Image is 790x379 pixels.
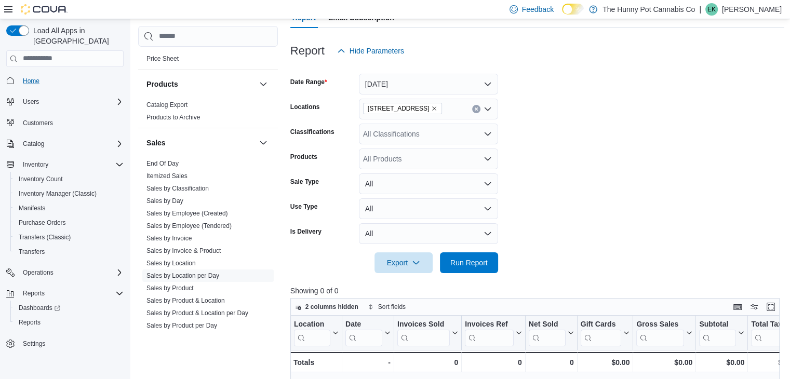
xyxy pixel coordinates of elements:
[450,258,488,268] span: Run Report
[378,303,406,311] span: Sort fields
[465,356,521,369] div: 0
[363,103,443,114] span: 198 Queen St
[2,336,128,351] button: Settings
[751,319,788,346] div: Total Tax
[23,77,39,85] span: Home
[472,105,480,113] button: Clear input
[146,79,178,89] h3: Products
[2,73,128,88] button: Home
[146,160,179,167] a: End Of Day
[146,284,194,292] span: Sales by Product
[29,25,124,46] span: Load All Apps in [GEOGRAPHIC_DATA]
[15,173,124,185] span: Inventory Count
[636,356,692,369] div: $0.00
[290,78,327,86] label: Date Range
[15,216,70,229] a: Purchase Orders
[374,252,433,273] button: Export
[138,157,278,336] div: Sales
[10,201,128,215] button: Manifests
[146,184,209,193] span: Sales by Classification
[146,259,196,267] span: Sales by Location
[146,309,248,317] a: Sales by Product & Location per Day
[465,319,513,346] div: Invoices Ref
[765,301,777,313] button: Enter fullscreen
[345,319,382,329] div: Date
[146,321,217,330] span: Sales by Product per Day
[146,322,217,329] a: Sales by Product per Day
[580,319,621,346] div: Gift Card Sales
[146,222,232,230] span: Sales by Employee (Tendered)
[146,101,188,109] a: Catalog Export
[359,173,498,194] button: All
[15,231,124,243] span: Transfers (Classic)
[19,287,49,300] button: Reports
[294,319,330,329] div: Location
[522,4,554,15] span: Feedback
[19,189,97,198] span: Inventory Manager (Classic)
[19,75,44,87] a: Home
[146,138,255,148] button: Sales
[2,115,128,130] button: Customers
[333,40,408,61] button: Hide Parameters
[15,173,67,185] a: Inventory Count
[364,301,410,313] button: Sort fields
[257,137,270,149] button: Sales
[528,319,573,346] button: Net Sold
[257,78,270,90] button: Products
[699,319,744,346] button: Subtotal
[368,103,430,114] span: [STREET_ADDRESS]
[397,319,450,346] div: Invoices Sold
[2,265,128,280] button: Operations
[15,216,124,229] span: Purchase Orders
[146,197,183,205] a: Sales by Day
[146,55,179,62] a: Price Sheet
[19,233,71,241] span: Transfers (Classic)
[21,4,68,15] img: Cova
[15,302,124,314] span: Dashboards
[602,3,695,16] p: The Hunny Pot Cannabis Co
[146,272,219,279] a: Sales by Location per Day
[15,231,75,243] a: Transfers (Classic)
[580,319,630,346] button: Gift Cards
[751,319,788,329] div: Total Tax
[294,319,330,346] div: Location
[19,175,63,183] span: Inventory Count
[23,98,39,106] span: Users
[146,185,209,192] a: Sales by Classification
[2,137,128,151] button: Catalog
[699,319,736,346] div: Subtotal
[381,252,426,273] span: Export
[23,160,48,169] span: Inventory
[290,153,317,161] label: Products
[10,301,128,315] a: Dashboards
[19,204,45,212] span: Manifests
[10,245,128,259] button: Transfers
[2,94,128,109] button: Users
[146,234,192,242] span: Sales by Invoice
[19,116,124,129] span: Customers
[15,316,45,329] a: Reports
[6,69,124,378] nav: Complex example
[19,266,124,279] span: Operations
[2,157,128,172] button: Inventory
[290,178,319,186] label: Sale Type
[562,4,584,15] input: Dark Mode
[431,105,437,112] button: Remove 198 Queen St from selection in this group
[146,309,248,317] span: Sales by Product & Location per Day
[19,158,124,171] span: Inventory
[290,103,320,111] label: Locations
[146,172,188,180] span: Itemized Sales
[15,187,124,200] span: Inventory Manager (Classic)
[146,247,221,255] span: Sales by Invoice & Product
[19,96,124,108] span: Users
[699,319,736,329] div: Subtotal
[722,3,782,16] p: [PERSON_NAME]
[23,268,53,277] span: Operations
[23,340,45,348] span: Settings
[15,202,124,214] span: Manifests
[146,235,192,242] a: Sales by Invoice
[484,105,492,113] button: Open list of options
